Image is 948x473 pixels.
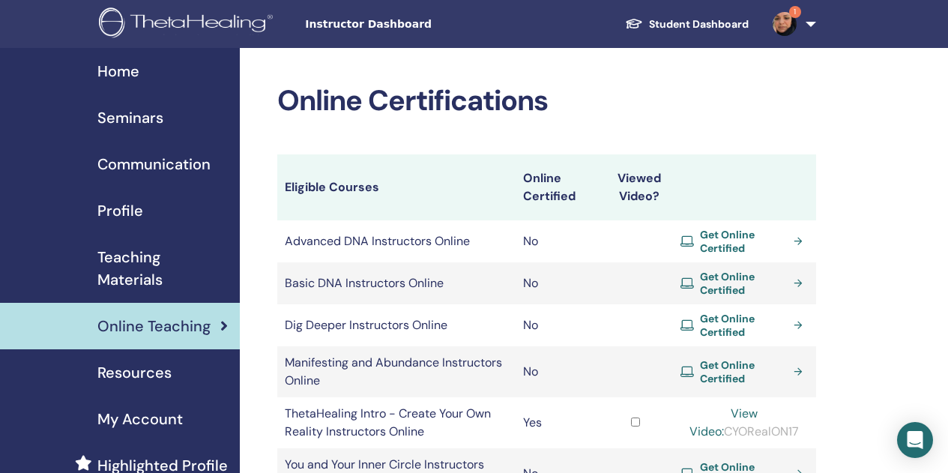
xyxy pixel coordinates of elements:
[97,60,139,82] span: Home
[700,312,788,339] span: Get Online Certified
[97,199,143,222] span: Profile
[689,406,758,439] a: View Video:
[277,262,516,304] td: Basic DNA Instructors Online
[680,405,809,441] div: CYORealON17
[516,262,598,304] td: No
[277,304,516,346] td: Dig Deeper Instructors Online
[97,408,183,430] span: My Account
[789,6,801,18] span: 1
[277,154,516,220] th: Eligible Courses
[897,422,933,458] div: Open Intercom Messenger
[700,358,788,385] span: Get Online Certified
[97,106,163,129] span: Seminars
[516,346,598,397] td: No
[277,84,816,118] h2: Online Certifications
[277,397,516,448] td: ThetaHealing Intro - Create Your Own Reality Instructors Online
[613,10,761,38] a: Student Dashboard
[680,228,809,255] a: Get Online Certified
[97,315,211,337] span: Online Teaching
[97,361,172,384] span: Resources
[598,154,673,220] th: Viewed Video?
[97,153,211,175] span: Communication
[700,228,788,255] span: Get Online Certified
[516,154,598,220] th: Online Certified
[516,397,598,448] td: Yes
[680,358,809,385] a: Get Online Certified
[625,17,643,30] img: graduation-cap-white.svg
[680,270,809,297] a: Get Online Certified
[516,304,598,346] td: No
[773,12,797,36] img: default.jpg
[680,312,809,339] a: Get Online Certified
[516,220,598,262] td: No
[700,270,788,297] span: Get Online Certified
[277,346,516,397] td: Manifesting and Abundance Instructors Online
[277,220,516,262] td: Advanced DNA Instructors Online
[99,7,278,41] img: logo.png
[305,16,530,32] span: Instructor Dashboard
[97,246,228,291] span: Teaching Materials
